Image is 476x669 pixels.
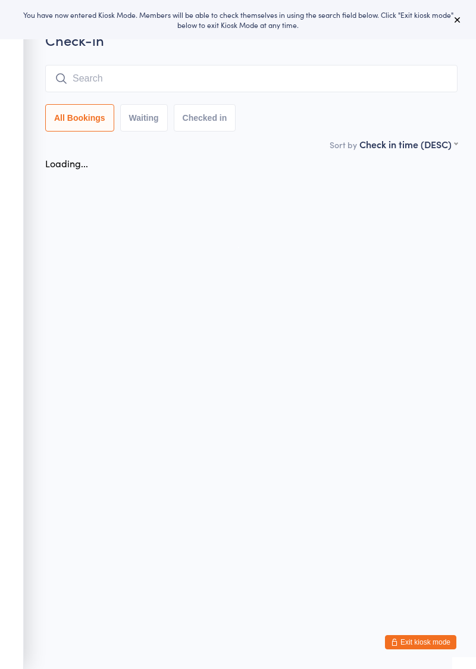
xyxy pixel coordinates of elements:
[359,137,458,151] div: Check in time (DESC)
[174,104,236,132] button: Checked in
[45,104,114,132] button: All Bookings
[120,104,168,132] button: Waiting
[330,139,357,151] label: Sort by
[45,30,458,49] h2: Check-in
[45,65,458,92] input: Search
[385,635,456,649] button: Exit kiosk mode
[45,157,88,170] div: Loading...
[19,10,457,30] div: You have now entered Kiosk Mode. Members will be able to check themselves in using the search fie...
